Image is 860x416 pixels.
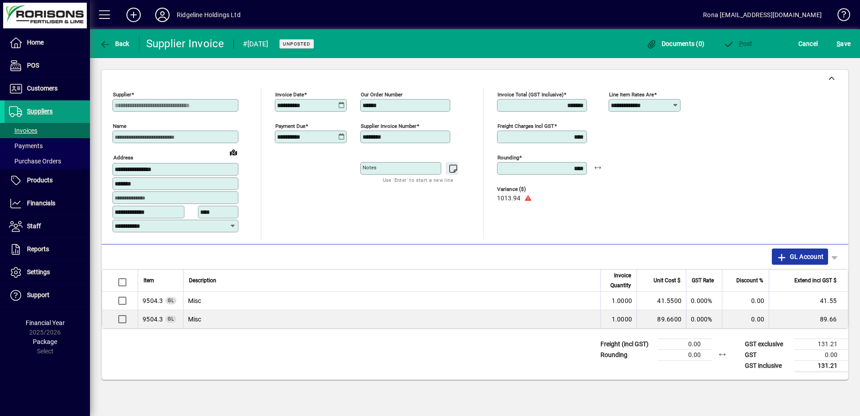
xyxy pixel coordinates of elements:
[658,339,712,349] td: 0.00
[769,292,848,310] td: 41.55
[4,32,90,54] a: Home
[497,91,564,98] mat-label: Invoice Total (GST inclusive)
[636,292,686,310] td: 41.5500
[90,36,139,52] app-page-header-button: Back
[4,123,90,138] a: Invoices
[723,40,752,47] span: ost
[722,310,769,328] td: 0.00
[243,37,269,51] div: #[DATE]
[636,310,686,328] td: 89.6600
[736,276,763,285] span: Discount %
[609,91,654,98] mat-label: Line item rates are
[168,317,174,321] span: GL
[143,315,163,324] span: Loan - Silverthistle Trust
[27,85,58,92] span: Customers
[383,175,453,185] mat-hint: Use 'Enter' to start a new line
[97,36,132,52] button: Back
[183,292,601,310] td: Misc
[27,199,55,207] span: Financials
[721,36,755,52] button: Post
[361,123,417,129] mat-label: Supplier invoice number
[363,164,376,171] mat-label: Notes
[189,276,216,285] span: Description
[9,158,61,165] span: Purchase Orders
[831,2,849,31] a: Knowledge Base
[740,349,794,360] td: GST
[27,176,53,184] span: Products
[722,292,769,310] td: 0.00
[796,36,820,52] button: Cancel
[798,36,818,51] span: Cancel
[113,123,126,129] mat-label: Name
[776,249,824,264] span: GL Account
[113,91,131,98] mat-label: Supplier
[143,276,154,285] span: Item
[9,127,37,134] span: Invoices
[4,192,90,215] a: Financials
[27,291,49,298] span: Support
[27,108,53,115] span: Suppliers
[27,222,41,230] span: Staff
[596,349,658,360] td: Rounding
[275,123,305,129] mat-label: Payment due
[497,154,519,161] mat-label: Rounding
[143,296,163,305] span: Loan - Silverthistle Trust
[119,7,148,23] button: Add
[183,310,601,328] td: Misc
[769,310,848,328] td: 89.66
[33,338,57,345] span: Package
[177,8,241,22] div: Ridgeline Holdings Ltd
[794,276,837,285] span: Extend incl GST $
[4,54,90,77] a: POS
[794,360,848,371] td: 131.21
[837,36,851,51] span: ave
[772,249,828,265] button: GL Account
[4,77,90,100] a: Customers
[9,142,43,149] span: Payments
[794,349,848,360] td: 0.00
[26,319,65,326] span: Financial Year
[148,7,177,23] button: Profile
[283,41,310,47] span: Unposted
[4,169,90,192] a: Products
[596,339,658,349] td: Freight (incl GST)
[4,138,90,154] a: Payments
[740,360,794,371] td: GST inclusive
[703,8,822,22] div: Rona [EMAIL_ADDRESS][DOMAIN_NAME]
[794,339,848,349] td: 131.21
[99,40,130,47] span: Back
[275,91,304,98] mat-label: Invoice date
[740,339,794,349] td: GST exclusive
[4,238,90,261] a: Reports
[27,245,49,253] span: Reports
[4,154,90,169] a: Purchase Orders
[739,40,743,47] span: P
[361,91,403,98] mat-label: Our order number
[834,36,853,52] button: Save
[4,284,90,307] a: Support
[686,292,722,310] td: 0.000%
[27,268,50,276] span: Settings
[27,62,39,69] span: POS
[226,145,241,159] a: View on map
[168,298,174,303] span: GL
[692,276,714,285] span: GST Rate
[606,271,631,290] span: Invoice Quantity
[837,40,840,47] span: S
[644,36,707,52] button: Documents (0)
[646,40,704,47] span: Documents (0)
[146,36,224,51] div: Supplier Invoice
[497,195,520,202] span: 1013.94
[4,261,90,284] a: Settings
[4,215,90,238] a: Staff
[600,310,636,328] td: 1.0000
[27,39,44,46] span: Home
[654,276,681,285] span: Unit Cost $
[600,292,636,310] td: 1.0000
[497,123,554,129] mat-label: Freight charges incl GST
[658,349,712,360] td: 0.00
[497,186,551,192] span: Variance ($)
[686,310,722,328] td: 0.000%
